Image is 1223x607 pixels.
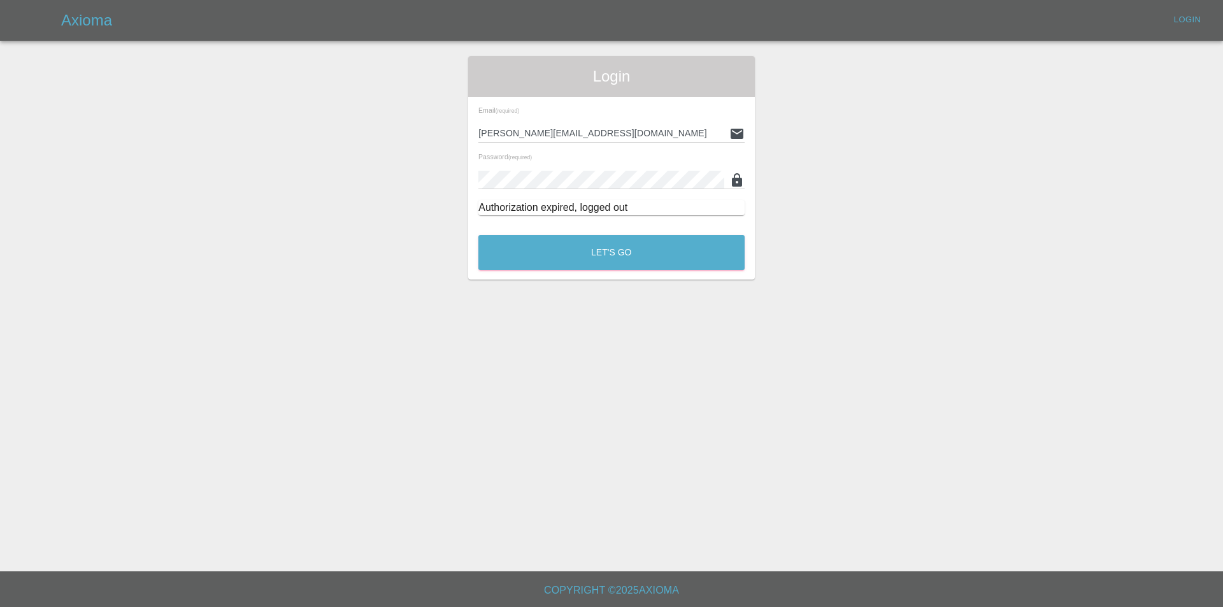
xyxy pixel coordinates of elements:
small: (required) [508,155,532,161]
span: Login [478,66,745,87]
span: Email [478,106,519,114]
h5: Axioma [61,10,112,31]
a: Login [1167,10,1208,30]
div: Authorization expired, logged out [478,200,745,215]
span: Password [478,153,532,161]
button: Let's Go [478,235,745,270]
small: (required) [496,108,519,114]
h6: Copyright © 2025 Axioma [10,582,1213,599]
